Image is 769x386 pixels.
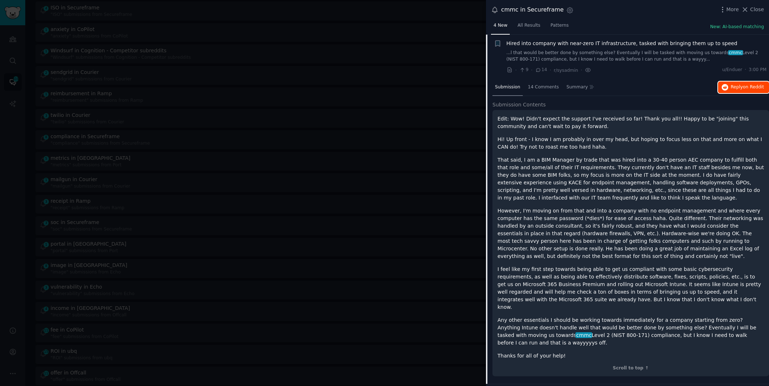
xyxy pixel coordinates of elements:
span: Patterns [551,22,569,29]
a: Hired into company with near-zero IT infrastructure, tasked with bringing them up to speed [507,40,738,47]
span: u/Enduer [722,67,742,73]
span: Submission Contents [492,101,546,109]
span: · [515,66,517,74]
span: · [531,66,533,74]
span: More [726,6,739,13]
span: Close [750,6,764,13]
span: · [549,66,551,74]
button: Close [741,6,764,13]
a: All Results [515,20,543,35]
p: Any other essentials I should be working towards immediately for a company starting from zero? An... [498,316,764,347]
span: 14 [535,67,547,73]
span: on Reddit [743,84,764,89]
p: I feel like my first step towards being able to get us compliant with some basic cybersecurity re... [498,266,764,311]
span: Reply [731,84,764,91]
p: However, I'm moving on from that and into a company with no endpoint management and where every c... [498,207,764,260]
span: All Results [517,22,540,29]
span: cmmc [575,332,592,338]
a: Patterns [548,20,571,35]
span: 9 [519,67,528,73]
p: Thanks for all of your help! [498,352,764,360]
span: cmmc [728,50,743,55]
button: More [719,6,739,13]
span: 14 Comments [528,84,559,91]
span: 4 New [494,22,507,29]
p: Hi! Up front - I know I am probably in over my head, but hoping to focus less on that and more on... [498,136,764,151]
a: ...l that would be better done by something else? Eventually I will be tasked with moving us towa... [507,50,767,62]
button: New: AI-based matching [710,24,764,30]
span: · [745,67,746,73]
p: That said, I am a BIM Manager by trade that was hired into a 30-40 person AEC company to fulfill ... [498,156,764,202]
span: Submission [495,84,520,91]
div: cmmc in Secureframe [501,5,564,14]
div: Scroll to top ↑ [498,365,764,372]
button: Replyon Reddit [718,82,769,93]
span: r/sysadmin [554,68,578,73]
a: 4 New [491,20,510,35]
p: Edit: Wow! Didn't expect the support I've received so far! Thank you all!! Happy to be "joining" ... [498,115,764,130]
span: · [581,66,582,74]
span: Summary [566,84,588,91]
span: 3:00 PM [749,67,766,73]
